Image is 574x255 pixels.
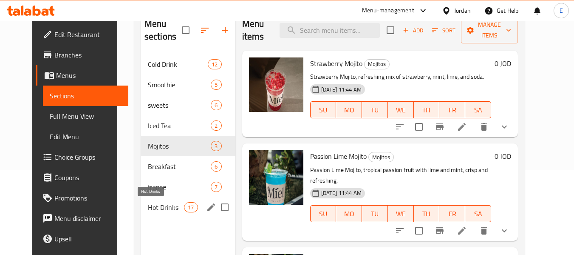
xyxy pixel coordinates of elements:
span: Promotions [54,193,122,203]
button: Manage items [461,17,518,43]
span: Menu disclaimer [54,213,122,223]
span: Smoothie [148,80,211,90]
span: SA [469,208,488,220]
h2: Menu sections [144,17,182,43]
button: TU [362,101,388,118]
button: delete [474,221,494,241]
span: MO [339,104,359,116]
span: TU [365,104,385,116]
span: Select section [382,21,399,39]
span: Sort items [427,24,461,37]
span: FR [443,104,462,116]
span: Manage items [468,20,511,41]
a: Menus [36,65,128,86]
button: edit [205,201,218,214]
button: delete [474,117,494,137]
div: Hot Drinks17edit [141,197,235,218]
a: Coupons [36,167,128,188]
div: Breakfast6 [141,156,235,177]
span: 7 [211,183,221,191]
span: Coupons [54,172,122,183]
button: Add section [215,20,235,40]
div: items [211,100,221,110]
span: Sections [50,91,122,101]
div: Smoothie5 [141,74,235,95]
span: TH [417,208,436,220]
a: Edit Menu [43,126,128,147]
span: TU [365,208,385,220]
span: FR [443,208,462,220]
h6: 0 JOD [495,150,511,162]
button: Branch-specific-item [430,117,450,137]
a: Full Menu View [43,106,128,126]
span: Mojitos [365,59,389,69]
button: sort-choices [390,117,410,137]
span: Breakfast [148,161,211,172]
a: Menu disclaimer [36,208,128,229]
span: Iced Tea [148,120,211,131]
div: items [211,80,221,90]
div: items [208,59,221,69]
button: sort-choices [390,221,410,241]
button: SU [310,205,336,222]
span: Full Menu View [50,111,122,121]
button: FR [439,101,465,118]
span: SA [469,104,488,116]
div: frappe [148,182,211,192]
div: items [211,182,221,192]
span: Mojitos [369,152,393,162]
span: Mojitos [148,141,211,151]
button: Add [399,24,427,37]
button: SU [310,101,336,118]
h6: 0 JOD [495,57,511,69]
button: SA [465,101,491,118]
a: Sections [43,86,128,106]
input: search [280,23,380,38]
div: Menu-management [362,6,414,16]
span: 2 [211,122,221,130]
span: Passion Lime Mojito [310,150,367,163]
span: 3 [211,142,221,150]
a: Upsell [36,229,128,249]
span: Sort sections [195,20,215,40]
span: Edit Menu [50,132,122,142]
span: 17 [184,203,197,212]
span: Cold Drink [148,59,208,69]
a: Edit Restaurant [36,24,128,45]
span: Branches [54,50,122,60]
span: Select to update [410,222,428,240]
a: Promotions [36,188,128,208]
button: WE [388,101,414,118]
span: Select to update [410,118,428,136]
span: 6 [211,163,221,171]
span: SU [314,208,333,220]
span: 12 [208,60,221,69]
span: [DATE] 11:44 AM [318,189,365,197]
button: TU [362,205,388,222]
button: TH [414,205,440,222]
span: Add item [399,24,427,37]
div: Jordan [454,6,471,15]
div: items [211,141,221,151]
p: Passion Lime Mojito, tropical passion fruit with lime and mint, crisp and refreshing. [310,165,491,186]
button: MO [336,205,362,222]
a: Edit menu item [457,226,467,236]
p: Strawberry Mojito, refreshing mix of strawberry, mint, lime, and soda. [310,72,491,82]
span: TH [417,104,436,116]
span: 6 [211,101,221,109]
a: Branches [36,45,128,65]
div: items [184,202,198,212]
span: sweets [148,100,211,110]
span: Menus [56,70,122,80]
img: Passion Lime Mojito [249,150,303,205]
span: [DATE] 11:44 AM [318,86,365,94]
span: 5 [211,81,221,89]
a: Choice Groups [36,147,128,167]
span: E [560,6,563,15]
div: Mojitos3 [141,136,235,156]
